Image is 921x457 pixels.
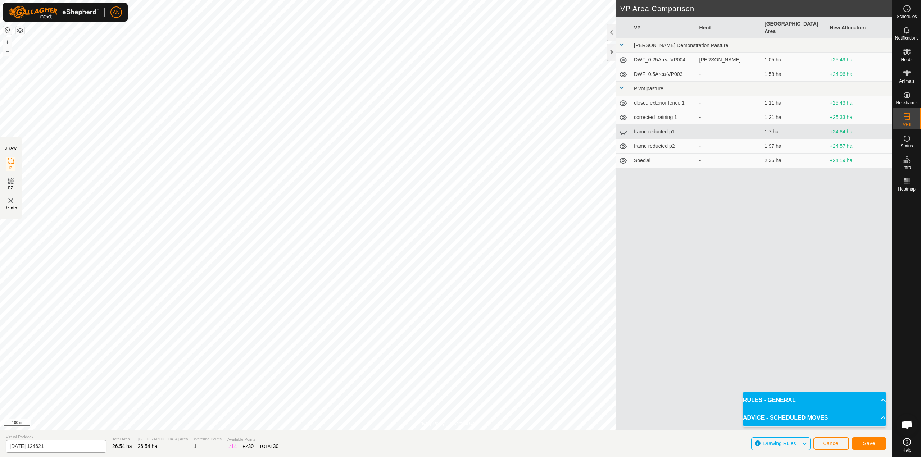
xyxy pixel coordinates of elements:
[827,53,893,67] td: +25.49 ha
[634,86,663,91] span: Pivot pasture
[762,17,827,38] th: [GEOGRAPHIC_DATA] Area
[631,17,697,38] th: VP
[242,443,254,450] div: EZ
[699,128,759,136] div: -
[813,437,849,450] button: Cancel
[3,26,12,35] button: Reset Map
[762,139,827,154] td: 1.97 ha
[762,53,827,67] td: 1.05 ha
[896,414,918,435] div: Open chat
[259,443,278,450] div: TOTAL
[827,96,893,110] td: +25.43 ha
[9,165,13,171] span: IZ
[620,4,892,13] h2: VP Area Comparison
[763,440,796,446] span: Drawing Rules
[3,47,12,56] button: –
[453,420,475,427] a: Contact Us
[5,146,17,151] div: DRAW
[631,110,697,125] td: corrected training 1
[631,154,697,168] td: Soecial
[863,440,875,446] span: Save
[762,67,827,82] td: 1.58 ha
[227,443,237,450] div: IZ
[9,6,99,19] img: Gallagher Logo
[194,443,197,449] span: 1
[852,437,886,450] button: Save
[631,96,697,110] td: closed exterior fence 1
[902,448,911,452] span: Help
[762,154,827,168] td: 2.35 ha
[900,144,913,148] span: Status
[697,17,762,38] th: Herd
[827,110,893,125] td: +25.33 ha
[138,443,158,449] span: 26.54 ha
[762,96,827,110] td: 1.11 ha
[762,125,827,139] td: 1.7 ha
[631,125,697,139] td: frame reducted p1
[699,157,759,164] div: -
[762,110,827,125] td: 1.21 ha
[6,434,106,440] span: Virtual Paddock
[895,36,918,40] span: Notifications
[227,437,278,443] span: Available Points
[418,420,445,427] a: Privacy Policy
[699,99,759,107] div: -
[194,436,222,442] span: Watering Points
[743,396,796,405] span: RULES - GENERAL
[5,205,17,210] span: Delete
[699,56,759,64] div: [PERSON_NAME]
[634,42,728,48] span: [PERSON_NAME] Demonstration Pasture
[699,142,759,150] div: -
[823,440,840,446] span: Cancel
[827,125,893,139] td: +24.84 ha
[896,101,917,105] span: Neckbands
[112,443,132,449] span: 26.54 ha
[902,165,911,170] span: Infra
[6,196,15,205] img: VP
[231,443,237,449] span: 14
[743,413,828,422] span: ADVICE - SCHEDULED MOVES
[631,53,697,67] td: DWF_0.25Area-VP004
[903,122,911,127] span: VPs
[273,443,279,449] span: 30
[113,9,119,16] span: AN
[631,139,697,154] td: frame reducted p2
[138,436,188,442] span: [GEOGRAPHIC_DATA] Area
[827,154,893,168] td: +24.19 ha
[8,185,14,191] span: EZ
[827,139,893,154] td: +24.57 ha
[827,67,893,82] td: +24.96 ha
[631,67,697,82] td: DWF_0.5Area-VP003
[699,70,759,78] div: -
[899,79,915,83] span: Animals
[901,58,912,62] span: Herds
[248,443,254,449] span: 30
[3,38,12,46] button: +
[893,435,921,455] a: Help
[897,14,917,19] span: Schedules
[699,114,759,121] div: -
[743,409,886,426] p-accordion-header: ADVICE - SCHEDULED MOVES
[743,392,886,409] p-accordion-header: RULES - GENERAL
[112,436,132,442] span: Total Area
[16,26,24,35] button: Map Layers
[827,17,893,38] th: New Allocation
[898,187,916,191] span: Heatmap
